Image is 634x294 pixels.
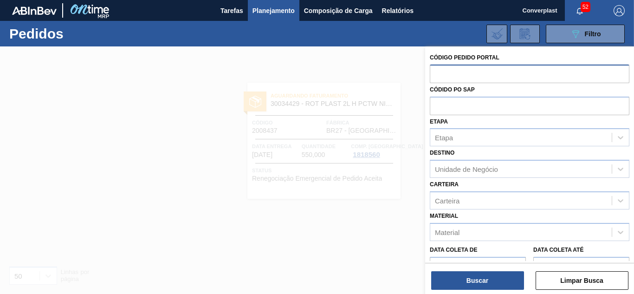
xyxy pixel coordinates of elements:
[252,5,295,16] span: Planejamento
[581,2,590,12] span: 52
[430,181,459,188] label: Carteira
[510,25,540,43] div: Solicitação de Revisão de Pedidos
[585,30,601,38] span: Filtro
[486,25,507,43] div: Importar Negociações dos Pedidos
[12,7,57,15] img: TNhmsLtSVTkK8tSr43FrP2fwEKptu5GPRR3wAAAABJRU5ErkJggg==
[430,150,454,156] label: Destino
[9,28,139,39] h1: Pedidos
[533,257,629,275] input: dd/mm/yyyy
[614,5,625,16] img: Logout
[220,5,243,16] span: Tarefas
[435,228,459,236] div: Material
[430,213,458,219] label: Material
[430,257,526,275] input: dd/mm/yyyy
[430,247,477,253] label: Data coleta de
[435,134,453,142] div: Etapa
[304,5,373,16] span: Composição de Carga
[565,4,595,17] button: Notificações
[430,118,448,125] label: Etapa
[435,165,498,173] div: Unidade de Negócio
[430,54,499,61] label: Código Pedido Portal
[382,5,414,16] span: Relatórios
[546,25,625,43] button: Filtro
[533,247,583,253] label: Data coleta até
[430,86,475,93] label: Códido PO SAP
[435,196,459,204] div: Carteira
